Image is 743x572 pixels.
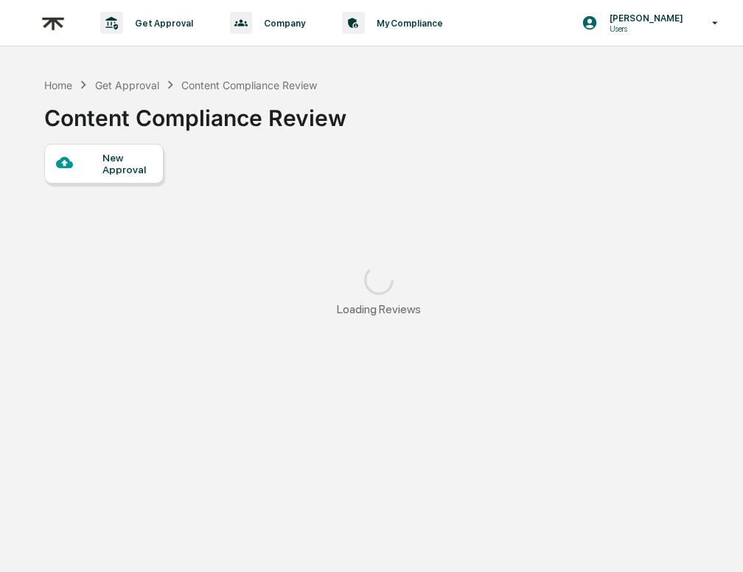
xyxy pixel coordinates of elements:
div: New Approval [102,152,152,175]
img: logo [35,5,71,41]
div: Content Compliance Review [44,93,346,131]
p: My Compliance [365,18,450,29]
p: Users [598,24,691,34]
div: Loading Reviews [337,302,421,316]
p: Get Approval [123,18,200,29]
div: Get Approval [95,79,159,91]
div: Content Compliance Review [181,79,317,91]
div: Home [44,79,72,91]
p: [PERSON_NAME] [598,13,691,24]
p: Company [252,18,313,29]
